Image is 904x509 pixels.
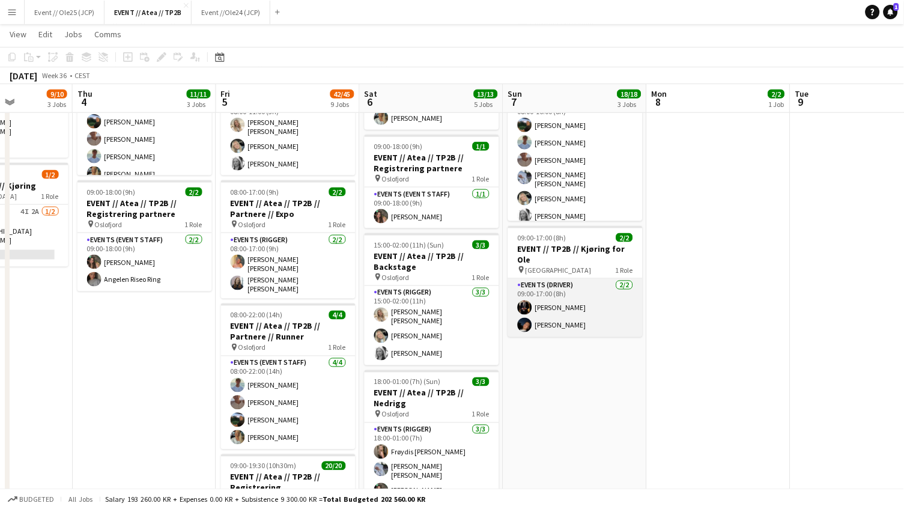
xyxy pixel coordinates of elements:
app-job-card: 18:00-01:00 (7h) (Sun)3/3EVENT // Atea // TP2B // Nedrigg Oslofjord1 RoleEvents (Rigger)3/318:00-... [365,370,499,502]
app-card-role: Events (Rigger)3/318:00-01:00 (7h)Frøydis [PERSON_NAME][PERSON_NAME] [PERSON_NAME][PERSON_NAME] [365,423,499,502]
span: 8 [650,95,667,109]
span: Fri [221,88,231,99]
span: Mon [652,88,667,99]
span: Week 36 [40,71,70,80]
span: 9/10 [47,90,67,99]
app-job-card: 15:00-02:00 (11h) (Sun)3/3EVENT // Atea // TP2B // Backstage Oslofjord1 RoleEvents (Rigger)3/315:... [365,233,499,365]
span: 08:00-17:00 (9h) [231,187,279,197]
a: Edit [34,26,57,42]
app-card-role: Events (Event Staff)2/209:00-18:00 (9h)[PERSON_NAME]Angelen Riseo Ring [77,233,212,291]
app-card-role: Events (Event Staff)1/109:00-18:00 (9h)[PERSON_NAME] [365,187,499,228]
span: Jobs [64,29,82,40]
span: Tue [795,88,809,99]
span: Sun [508,88,523,99]
button: Event //Ole24 (JCP) [192,1,270,24]
span: 1 Role [329,220,346,229]
span: 1 Role [616,266,633,275]
app-card-role: Events (Driver)2/209:00-17:00 (8h)[PERSON_NAME][PERSON_NAME] [508,279,643,337]
app-job-card: 08:00-17:00 (9h)2/2EVENT // Atea // TP2B // Partnere // Expo Oslofjord1 RoleEvents (Rigger)2/208:... [221,180,356,299]
a: Jobs [59,26,87,42]
span: Oslofjord [382,273,410,282]
div: 1 Job [769,100,784,109]
span: 3/3 [473,240,490,249]
span: 42/45 [330,90,354,99]
app-job-card: 09:00-18:00 (9h)1/1EVENT // Atea // TP2B // Registrering partnere Oslofjord1 RoleEvents (Event St... [365,135,499,228]
app-job-card: 09:00-17:00 (8h)2/2EVENT // TP2B // Kjøring for Ole [GEOGRAPHIC_DATA]1 RoleEvents (Driver)2/209:0... [508,226,643,337]
span: 2/2 [186,187,202,197]
span: 18/18 [617,90,642,99]
span: 08:00-22:00 (14h) [231,311,283,320]
h3: EVENT // Atea // TP2B // Registrering partnere [77,198,212,219]
span: 09:00-17:00 (8h) [518,233,566,242]
span: 1/2 [42,170,59,179]
span: Oslofjord [382,174,410,183]
span: Edit [38,29,52,40]
button: EVENT // Atea // TP2B [105,1,192,24]
app-card-role: Events (Event Staff)4/408:00-22:00 (14h)[PERSON_NAME][PERSON_NAME][PERSON_NAME][PERSON_NAME] [221,356,356,450]
app-card-role: Events (Rigger)3/315:00-02:00 (11h)[PERSON_NAME] [PERSON_NAME][PERSON_NAME][PERSON_NAME] [365,286,499,365]
app-card-role: Events (Event Staff)3/308:00-11:00 (3h)[PERSON_NAME] [PERSON_NAME][PERSON_NAME][PERSON_NAME] [221,96,356,175]
span: Oslofjord [238,343,266,352]
div: CEST [74,71,90,80]
span: 2/2 [329,187,346,197]
span: 20/20 [322,462,346,471]
span: 1 Role [472,174,490,183]
span: 09:00-19:30 (10h30m) [231,462,297,471]
h3: EVENT // Atea // TP2B // Registrering partnere [365,152,499,174]
span: 1/1 [473,142,490,151]
div: Salary 193 260.00 KR + Expenses 0.00 KR + Subsistence 9 300.00 KR = [105,495,425,504]
span: 13/13 [474,90,498,99]
span: 1 Role [329,343,346,352]
a: Comms [89,26,126,42]
div: 3 Jobs [618,100,641,109]
span: 1 Role [472,273,490,282]
div: 3 Jobs [47,100,67,109]
span: 2/2 [616,233,633,242]
span: Budgeted [19,495,54,504]
app-job-card: 09:00-18:00 (9h)2/2EVENT // Atea // TP2B // Registrering partnere Oslofjord1 RoleEvents (Event St... [77,180,212,291]
span: 6 [363,95,378,109]
span: 09:00-18:00 (9h) [374,142,423,151]
div: 5 Jobs [475,100,497,109]
span: Sat [365,88,378,99]
span: Oslofjord [382,410,410,419]
app-card-role: Events (Rigger)2/208:00-17:00 (9h)[PERSON_NAME] [PERSON_NAME][PERSON_NAME] [PERSON_NAME] [221,233,356,299]
h3: EVENT // Atea // TP2B // Backstage [365,251,499,272]
h3: EVENT // TP2B // Kjøring for Ole [508,243,643,265]
span: 4/4 [329,311,346,320]
span: 1 Role [41,192,59,201]
span: [GEOGRAPHIC_DATA] [526,266,592,275]
a: 1 [884,5,898,19]
span: 3/3 [473,377,490,386]
span: 15:00-02:00 (11h) (Sun) [374,240,444,249]
app-card-role: Events (Rigger)6/608:00-22:00 (14h)[PERSON_NAME] [PERSON_NAME][PERSON_NAME] [PERSON_NAME][PERSON_... [77,50,212,186]
div: 3 Jobs [187,100,210,109]
span: Thu [77,88,93,99]
span: Total Budgeted 202 560.00 KR [323,495,425,504]
app-job-card: 08:00-16:00 (8h)6/6EVENT // Atea // TP2B // Partnere // Nedrigg Oslofjord1 RoleEvents (Event Staf... [508,43,643,221]
h3: EVENT // Atea // TP2B // Registrering [221,472,356,493]
span: Comms [94,29,121,40]
button: Budgeted [6,493,56,506]
span: 11/11 [187,90,211,99]
h3: EVENT // Atea // TP2B // Partnere // Runner [221,321,356,343]
span: 7 [506,95,523,109]
div: [DATE] [10,70,37,82]
span: View [10,29,26,40]
h3: EVENT // Atea // TP2B // Nedrigg [365,388,499,409]
span: 5 [219,95,231,109]
span: 09:00-18:00 (9h) [87,187,136,197]
span: All jobs [66,495,95,504]
div: 08:00-22:00 (14h)4/4EVENT // Atea // TP2B // Partnere // Runner Oslofjord1 RoleEvents (Event Staf... [221,303,356,450]
app-card-role: Events (Event Staff)6/608:00-16:00 (8h)[PERSON_NAME][PERSON_NAME][PERSON_NAME][PERSON_NAME] [PERS... [508,96,643,228]
span: 18:00-01:00 (7h) (Sun) [374,377,441,386]
span: Oslofjord [95,220,123,229]
span: Oslofjord [238,220,266,229]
